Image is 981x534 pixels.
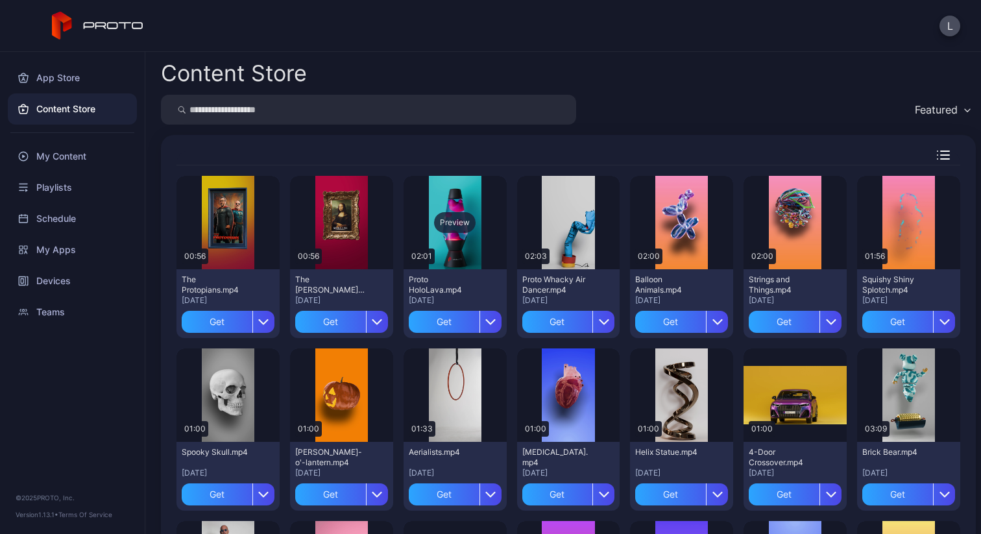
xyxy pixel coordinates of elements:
div: 4-Door Crossover.mp4 [749,447,820,468]
div: [DATE] [862,468,955,478]
div: Spooky Skull.mp4 [182,447,253,457]
a: Devices [8,265,137,297]
button: Get [409,483,502,505]
button: Get [862,483,955,505]
a: My Content [8,141,137,172]
div: Strings and Things.mp4 [749,274,820,295]
div: Brick Bear.mp4 [862,447,934,457]
div: [DATE] [749,468,842,478]
div: Get [295,311,366,333]
div: [DATE] [749,295,842,306]
div: Get [862,483,933,505]
span: Version 1.13.1 • [16,511,58,518]
div: [DATE] [635,295,728,306]
div: Get [409,311,479,333]
div: Get [635,483,706,505]
div: Get [862,311,933,333]
div: Get [749,311,819,333]
button: Get [635,311,728,333]
div: Balloon Animals.mp4 [635,274,707,295]
button: Featured [908,95,976,125]
div: [DATE] [862,295,955,306]
div: Aerialists.mp4 [409,447,480,457]
div: [DATE] [635,468,728,478]
div: Jack-o'-lantern.mp4 [295,447,367,468]
button: Get [749,311,842,333]
button: Get [635,483,728,505]
div: Squishy Shiny Splotch.mp4 [862,274,934,295]
div: Proto Whacky Air Dancer.mp4 [522,274,594,295]
div: [DATE] [295,468,388,478]
div: The Mona Lisa.mp4 [295,274,367,295]
a: Content Store [8,93,137,125]
div: [DATE] [295,295,388,306]
div: Helix Statue.mp4 [635,447,707,457]
a: Teams [8,297,137,328]
button: Get [295,311,388,333]
a: Schedule [8,203,137,234]
img: tab_keywords_by_traffic_grey.svg [129,75,139,86]
div: Domain: [DOMAIN_NAME] [34,34,143,44]
div: [DATE] [409,468,502,478]
button: Get [749,483,842,505]
div: v 4.0.25 [36,21,64,31]
div: Proto HoloLava.mp4 [409,274,480,295]
button: Get [182,483,274,505]
div: [DATE] [182,295,274,306]
div: Human Heart.mp4 [522,447,594,468]
a: Playlists [8,172,137,203]
button: L [939,16,960,36]
button: Get [295,483,388,505]
div: Get [635,311,706,333]
div: Keywords by Traffic [143,77,219,85]
a: App Store [8,62,137,93]
button: Get [409,311,502,333]
div: [DATE] [522,468,615,478]
div: [DATE] [409,295,502,306]
div: The Protopians.mp4 [182,274,253,295]
div: Get [182,311,252,333]
button: Get [862,311,955,333]
div: Get [749,483,819,505]
a: My Apps [8,234,137,265]
button: Get [522,311,615,333]
div: Get [409,483,479,505]
div: © 2025 PROTO, Inc. [16,492,129,503]
button: Get [522,483,615,505]
div: Featured [915,103,958,116]
button: Get [182,311,274,333]
img: website_grey.svg [21,34,31,44]
img: tab_domain_overview_orange.svg [35,75,45,86]
div: [DATE] [522,295,615,306]
div: [DATE] [182,468,274,478]
div: Get [522,483,593,505]
div: Get [295,483,366,505]
div: Get [522,311,593,333]
div: Content Store [161,62,307,84]
img: logo_orange.svg [21,21,31,31]
a: Terms Of Service [58,511,112,518]
div: Domain Overview [49,77,116,85]
div: Get [182,483,252,505]
div: Preview [434,212,476,233]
